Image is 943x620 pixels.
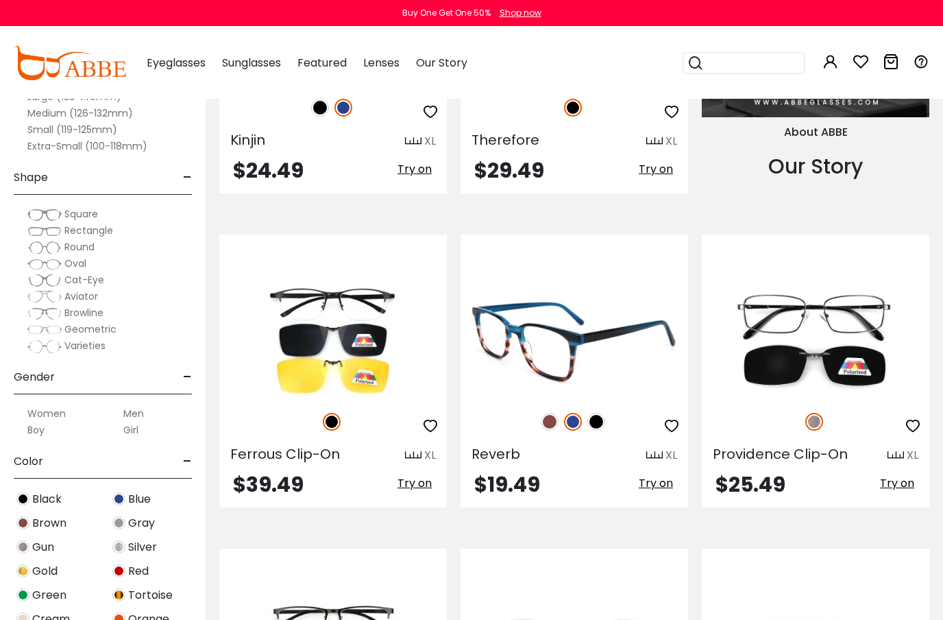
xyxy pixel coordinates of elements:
span: Therefore [472,130,539,150]
img: Green [16,588,29,601]
span: Brown [32,515,66,532]
div: XL [424,133,436,150]
img: Gray [112,516,125,529]
img: Cat-Eye.png [27,274,62,287]
span: Try on [639,475,673,491]
a: Shop now [493,7,541,19]
label: Girl [123,422,138,438]
img: Gun Providence Clip-On - Metal ,Adjust Nose Pads [702,284,929,398]
span: Gender [14,361,55,394]
div: XL [665,133,677,150]
span: Geometric [64,322,117,336]
img: Brown [16,516,29,529]
span: Ferrous Clip-On [230,444,340,464]
span: Green [32,587,66,604]
span: $39.49 [233,470,304,499]
span: Featured [297,55,347,71]
span: Color [14,445,43,478]
span: Varieties [64,339,106,353]
img: Varieties.png [27,339,62,354]
span: Black [32,491,62,508]
span: $19.49 [474,470,540,499]
div: Our Story [702,151,929,182]
button: Try on [635,475,677,492]
span: - [183,361,192,394]
label: Small (119-125mm) [27,121,117,138]
span: - [183,161,192,194]
img: Aviator.png [27,290,62,304]
div: Buy One Get One 50% [402,7,491,19]
span: $24.49 [233,156,304,185]
span: Eyeglasses [147,55,206,71]
button: Try on [876,475,918,492]
span: Try on [880,475,914,491]
span: Shape [14,161,48,194]
img: Round.png [27,241,62,254]
img: Black [16,492,29,505]
span: Gun [32,539,54,556]
span: Try on [639,161,673,177]
img: Red [112,564,125,577]
span: $29.49 [474,156,544,185]
img: Square.png [27,208,62,222]
img: Black Ferrous Clip-On - Metal ,Adjust Nose Pads [219,284,447,398]
button: Try on [393,475,436,492]
span: Silver [128,539,157,556]
span: Oval [64,257,86,270]
span: Gold [32,563,58,580]
img: Brown [541,413,559,431]
img: Black [323,413,341,431]
img: size ruler [646,136,663,147]
span: - [183,445,192,478]
span: $25.49 [715,470,785,499]
div: XL [424,447,436,464]
span: Aviator [64,289,98,303]
label: Men [123,405,144,422]
span: Gray [128,515,155,532]
img: Browline.png [27,307,62,320]
img: Geometric.png [27,323,62,337]
span: Red [128,563,149,580]
span: Tortoise [128,587,173,604]
img: size ruler [646,451,663,461]
img: Rectangle.png [27,224,62,238]
span: Round [64,240,95,254]
span: Square [64,207,98,221]
span: Blue [128,491,151,508]
img: Oval.png [27,257,62,271]
img: Silver [112,540,125,553]
label: Extra-Small (100-118mm) [27,138,147,154]
img: abbeglasses.com [14,46,126,80]
button: Try on [635,160,677,178]
div: XL [907,447,918,464]
span: Our Story [416,55,467,71]
span: Sunglasses [222,55,281,71]
img: Gun [805,413,823,431]
label: Medium (126-132mm) [27,105,133,121]
button: Try on [393,160,436,178]
span: Providence Clip-On [713,444,848,464]
span: Kinjin [230,130,265,150]
label: Women [27,405,66,422]
img: Blue [112,492,125,505]
span: Try on [397,475,432,491]
span: Try on [397,161,432,177]
img: Gold [16,564,29,577]
img: size ruler [405,451,421,461]
img: Tortoise [112,588,125,601]
img: Black [587,413,605,431]
img: Gun [16,540,29,553]
img: size ruler [405,136,421,147]
img: Blue Reverb - Acetate ,Universal Bridge Fit [461,284,688,398]
div: About ABBE [702,124,929,141]
span: Reverb [472,444,520,464]
label: Boy [27,422,45,438]
div: Shop now [500,7,541,19]
span: Browline [64,306,103,320]
img: Black [564,99,582,117]
img: Blue [564,413,582,431]
img: Black [311,99,329,117]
